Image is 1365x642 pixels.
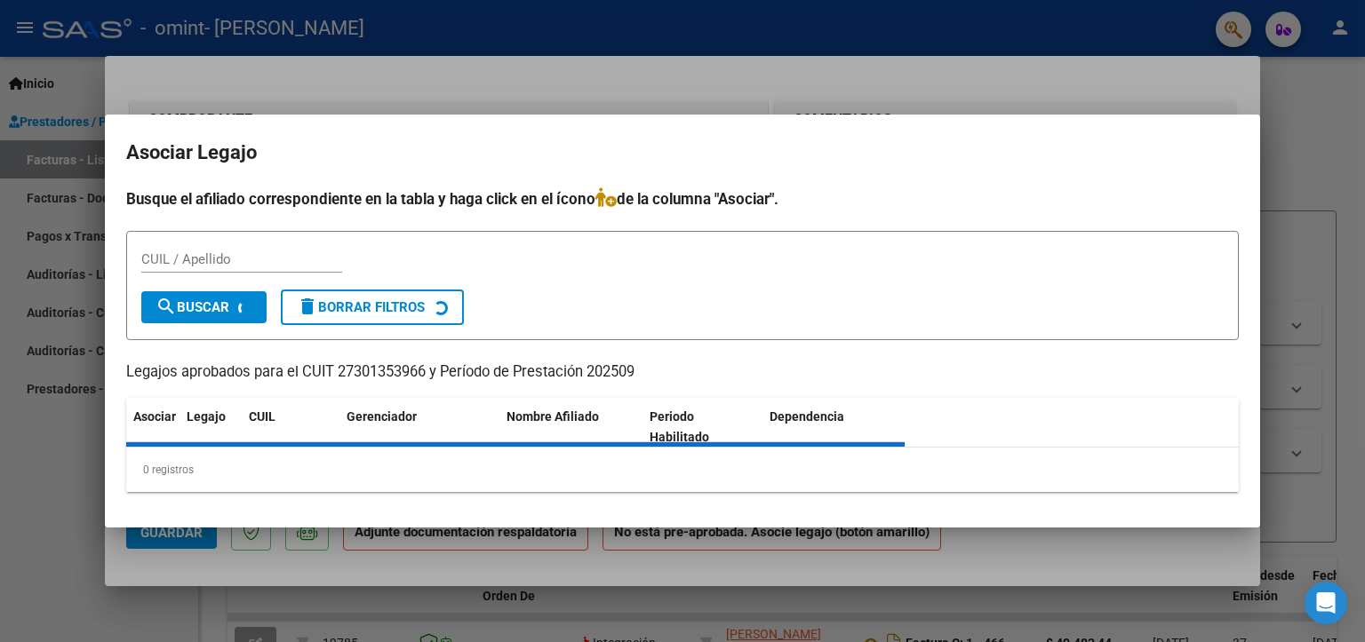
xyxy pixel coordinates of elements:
[156,299,229,315] span: Buscar
[126,187,1239,210] h4: Busque el afiliado correspondiente en la tabla y haga click en el ícono de la columna "Asociar".
[126,398,180,456] datatable-header-cell: Asociar
[1305,582,1347,624] div: Open Intercom Messenger
[133,409,176,424] span: Asociar
[156,296,177,317] mat-icon: search
[297,296,318,317] mat-icon: delete
[770,409,844,424] span: Dependencia
[507,409,599,424] span: Nombre Afiliado
[643,398,762,456] datatable-header-cell: Periodo Habilitado
[187,409,226,424] span: Legajo
[141,291,267,323] button: Buscar
[650,409,709,444] span: Periodo Habilitado
[249,409,275,424] span: CUIL
[281,289,464,325] button: Borrar Filtros
[126,136,1239,170] h2: Asociar Legajo
[499,398,643,456] datatable-header-cell: Nombre Afiliado
[126,361,1239,384] p: Legajos aprobados para el CUIT 27301353966 y Período de Prestación 202509
[297,299,425,315] span: Borrar Filtros
[339,398,499,456] datatable-header-cell: Gerenciador
[180,398,242,456] datatable-header-cell: Legajo
[126,448,1239,492] div: 0 registros
[762,398,906,456] datatable-header-cell: Dependencia
[242,398,339,456] datatable-header-cell: CUIL
[347,409,417,424] span: Gerenciador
